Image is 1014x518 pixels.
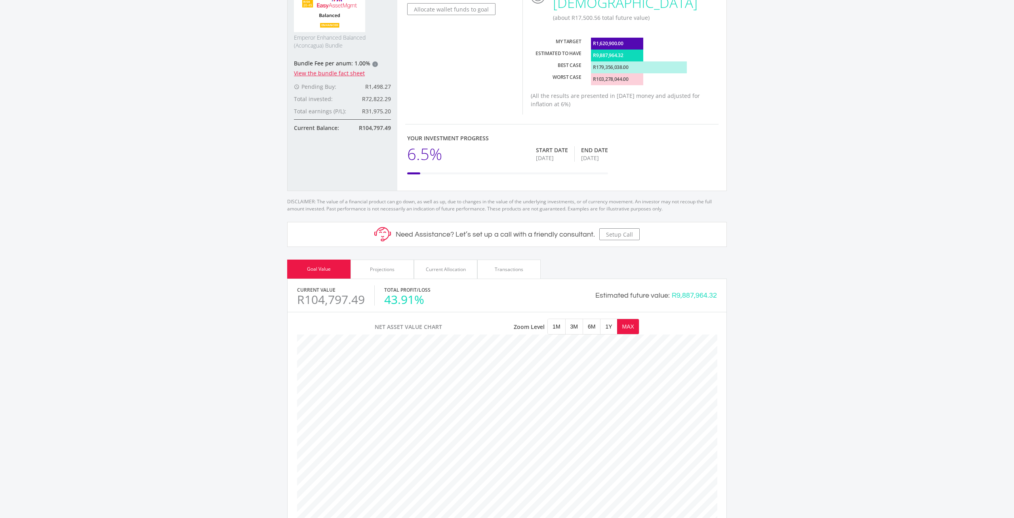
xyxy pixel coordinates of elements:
span: Emperor Enhanced Balanced (Aconcagua) Bundle [294,34,391,50]
i: access_time [294,84,299,90]
button: MAX [618,319,639,334]
label: Total Profit/Loss [384,287,431,294]
div: 6.5% [407,142,442,166]
div: End Date [581,146,608,154]
div: R9,887,964.32 [591,50,643,61]
div: Worst case [531,73,581,85]
div: R1,498.27 [352,82,391,91]
div: Bundle Fee per anum: 1.00% [294,59,391,69]
button: Allocate wallet funds to goal [407,3,496,15]
div: Your Investment Progress [407,134,608,142]
div: Current Balance: [294,124,352,132]
button: Setup Call [599,228,640,240]
div: R104,797.49 [352,124,391,132]
div: Pending Buy: [294,82,352,91]
div: Estimated to have [531,50,581,61]
button: 6M [583,319,600,334]
h5: Need Assistance? Let’s set up a call with a friendly consultant. [396,230,595,239]
span: Net Asset Value Chart [375,323,442,331]
label: Current Value [297,287,335,294]
div: My Target [531,38,581,50]
div: R104,797.49 [297,294,365,306]
div: R179,356,038.00 [591,61,686,73]
div: Goal Value [307,266,331,273]
p: (All the results are presented in [DATE] money and adjusted for inflation at 6%) [531,92,705,108]
div: Total invested: [294,95,352,103]
div: [DATE] [536,154,568,162]
p: (about R17,500.56 total future value) [553,13,713,22]
div: R31,975.20 [352,107,391,115]
div: Transactions [495,266,523,273]
div: Start Date [536,146,568,154]
div: Projections [370,266,395,273]
div: Estimated future value: [595,290,670,301]
div: R103,278,044.00 [591,73,643,85]
div: Total earnings (P/L): [294,107,352,115]
span: Zoom Level [514,323,545,331]
div: 43.91% [384,294,431,306]
div: R72,822.29 [352,95,391,103]
button: 3M [566,319,583,334]
div: R1,620,900.00 [591,38,643,50]
div: [DATE] [581,154,608,162]
button: 1Y [600,319,617,334]
div: i [372,61,378,67]
p: DISCLAIMER: The value of a financial product can go down, as well as up, due to changes in the va... [287,191,727,212]
div: R9,887,964.32 [672,290,717,301]
div: Current Allocation [426,266,466,273]
div: Best case [531,61,581,73]
a: View the bundle fact sheet [294,69,365,77]
button: 1M [548,319,565,334]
